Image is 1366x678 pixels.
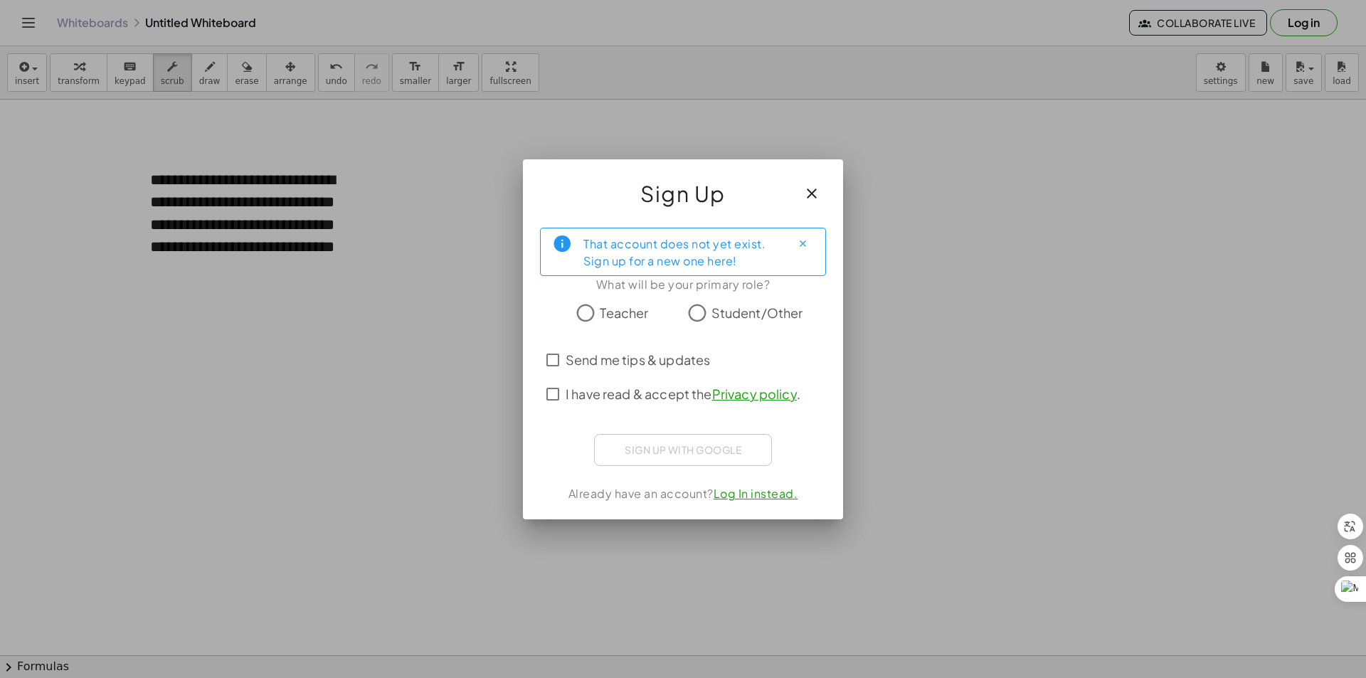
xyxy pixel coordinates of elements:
span: I have read & accept the . [566,384,800,403]
button: Close [791,233,814,255]
div: Already have an account? [540,485,826,502]
a: Log In instead. [714,486,798,501]
span: Sign Up [640,176,726,211]
span: Send me tips & updates [566,350,710,369]
span: Student/Other [711,303,803,322]
a: Privacy policy [712,386,797,402]
div: What will be your primary role? [540,276,826,293]
span: Teacher [600,303,648,322]
div: That account does not yet exist. Sign up for a new one here! [583,234,780,270]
